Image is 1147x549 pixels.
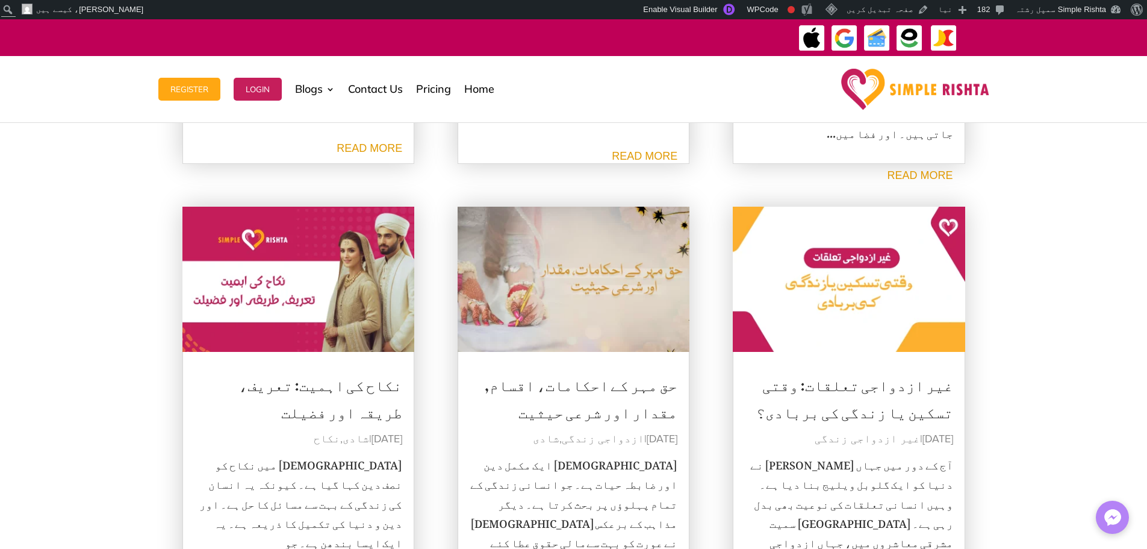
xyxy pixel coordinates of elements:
p: | [745,430,953,449]
a: غیر ازدواجی زندگی [815,434,920,445]
a: نکاح کی اہمیت: تعریف، طریقہ اور فضیلت [238,362,402,427]
button: Register [158,78,220,101]
img: GooglePay-icon [831,25,858,52]
a: شادی [343,434,369,445]
a: Register [158,59,220,119]
p: | , [194,430,403,449]
span: [DATE] [371,434,402,445]
img: غیر ازدواجی تعلقات: وقتی تسکین یا زندگی کی بربادی؟ [733,207,965,352]
img: نکاح کی اہمیت: تعریف، طریقہ اور فضیلت [182,207,415,352]
img: ApplePay-icon [798,25,825,52]
a: Blogs [295,59,335,119]
span: [PERSON_NAME] [79,5,143,14]
span: [DATE] [647,434,677,445]
img: حق مہر کے احکامات، اقسام, مقدار اور شرعی حیثیت [458,207,690,352]
a: غیر ازدواجی تعلقات: وقتی تسکین یا زندگی کی بربادی؟ [756,362,953,427]
img: Credit Cards [863,25,891,52]
a: read more [887,169,953,181]
a: Home [464,59,494,119]
img: JazzCash-icon [930,25,957,52]
span: [DATE] [922,434,953,445]
a: حق مہر کے احکامات، اقسام, مقدار اور شرعی حیثیت [484,362,677,427]
div: Focus keyphrase not set [788,6,795,13]
p: | , [470,430,678,449]
div: ایپ میں پیمنٹ صرف گوگل پے اور ایپل پے کے ذریعے ممکن ہے۔ ، یا کریڈٹ کارڈ کے ذریعے ویب سائٹ پر ہوگی۔ [499,30,1018,45]
a: read more [612,150,677,162]
img: Messenger [1101,506,1125,530]
strong: ایزی پیسہ [692,27,732,48]
a: نکاح [314,434,340,445]
a: Pricing [416,59,451,119]
a: Login [234,59,282,119]
img: EasyPaisa-icon [896,25,923,52]
a: read more [337,142,402,154]
a: Contact Us [348,59,403,119]
a: شادی [533,434,559,445]
button: Login [234,78,282,101]
a: ازدواجی زندگی [562,434,644,445]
